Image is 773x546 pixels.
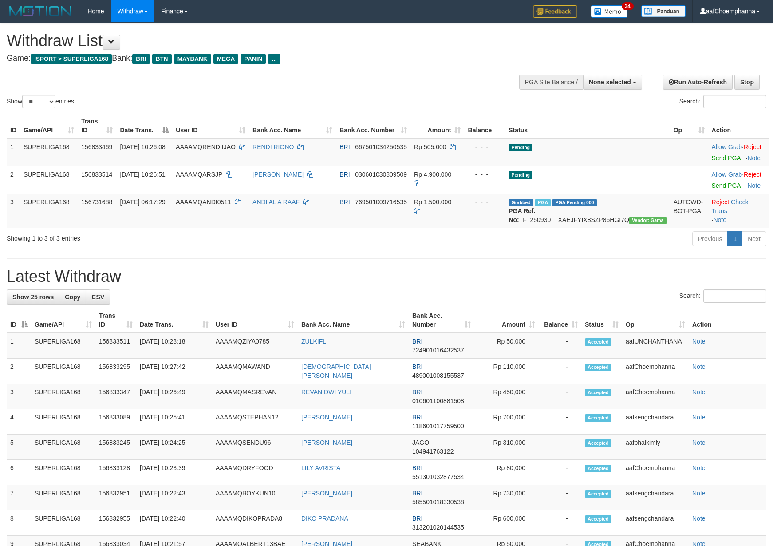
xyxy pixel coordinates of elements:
[589,79,631,86] span: None selected
[7,359,31,384] td: 2
[136,384,212,409] td: [DATE] 10:26:49
[591,5,628,18] img: Button%20Memo.svg
[301,363,371,379] a: [DEMOGRAPHIC_DATA][PERSON_NAME]
[468,170,501,179] div: - - -
[78,113,116,138] th: Trans ID: activate to sort column ascending
[81,171,112,178] span: 156833514
[95,308,136,333] th: Trans ID: activate to sort column ascending
[539,384,581,409] td: -
[708,113,769,138] th: Action
[734,75,760,90] a: Stop
[712,143,742,150] a: Allow Grab
[703,95,766,108] input: Search:
[81,198,112,206] span: 156731688
[212,510,298,536] td: AAAAMQDIKOPRADA8
[585,515,611,523] span: Accepted
[20,166,78,194] td: SUPERLIGA168
[410,113,464,138] th: Amount: activate to sort column ascending
[412,338,422,345] span: BRI
[692,490,706,497] a: Note
[120,143,165,150] span: [DATE] 10:26:08
[7,510,31,536] td: 8
[174,54,211,64] span: MAYBANK
[692,439,706,446] a: Note
[95,409,136,435] td: 156833089
[692,515,706,522] a: Note
[65,293,80,301] span: Copy
[7,95,74,108] label: Show entries
[7,333,31,359] td: 1
[474,384,539,409] td: Rp 450,000
[95,435,136,460] td: 156833245
[249,113,336,138] th: Bank Acc. Name: activate to sort column ascending
[95,333,136,359] td: 156833511
[95,359,136,384] td: 156833295
[132,54,150,64] span: BRI
[692,388,706,396] a: Note
[20,194,78,228] td: SUPERLIGA168
[212,409,298,435] td: AAAAMQSTEPHAN12
[136,510,212,536] td: [DATE] 10:22:40
[744,143,761,150] a: Reject
[692,414,706,421] a: Note
[474,460,539,485] td: Rp 80,000
[301,464,340,471] a: LILY AVRISTA
[136,308,212,333] th: Date Trans.: activate to sort column ascending
[622,359,689,384] td: aafChoemphanna
[533,5,577,18] img: Feedback.jpg
[622,460,689,485] td: aafChoemphanna
[412,524,464,531] span: Copy 313201020144535 to clipboard
[120,171,165,178] span: [DATE] 10:26:51
[212,333,298,359] td: AAAAMQZIYA0785
[474,435,539,460] td: Rp 310,000
[301,490,352,497] a: [PERSON_NAME]
[252,198,300,206] a: ANDI AL A RAAF
[7,485,31,510] td: 7
[585,465,611,472] span: Accepted
[583,75,642,90] button: None selected
[31,460,95,485] td: SUPERLIGA168
[622,308,689,333] th: Op: activate to sort column ascending
[622,2,634,10] span: 34
[474,308,539,333] th: Amount: activate to sort column ascending
[412,473,464,480] span: Copy 551301032877534 to clipboard
[95,384,136,409] td: 156833347
[7,138,20,166] td: 1
[412,490,422,497] span: BRI
[474,510,539,536] td: Rp 600,000
[692,231,728,246] a: Previous
[712,171,742,178] a: Allow Grab
[622,435,689,460] td: aafphalkimly
[7,289,59,305] a: Show 25 rows
[414,198,451,206] span: Rp 1.500.000
[116,113,172,138] th: Date Trans.: activate to sort column descending
[172,113,249,138] th: User ID: activate to sort column ascending
[412,372,464,379] span: Copy 489001008155537 to clipboard
[509,144,532,151] span: Pending
[622,409,689,435] td: aafsengchandara
[176,143,236,150] span: AAAAMQRENDIIJAO
[519,75,583,90] div: PGA Site Balance /
[212,460,298,485] td: AAAAMQDRYFOOD
[509,171,532,179] span: Pending
[747,182,761,189] a: Note
[663,75,733,90] a: Run Auto-Refresh
[7,460,31,485] td: 6
[268,54,280,64] span: ...
[629,217,667,224] span: Vendor URL: https://trx31.1velocity.biz
[692,464,706,471] a: Note
[7,54,506,63] h4: Game: Bank:
[136,333,212,359] td: [DATE] 10:28:18
[641,5,686,17] img: panduan.png
[152,54,172,64] span: BTN
[535,199,551,206] span: Marked by aafromsomean
[301,414,352,421] a: [PERSON_NAME]
[414,171,451,178] span: Rp 4.900.000
[31,409,95,435] td: SUPERLIGA168
[539,435,581,460] td: -
[505,113,670,138] th: Status
[22,95,55,108] select: Showentries
[95,485,136,510] td: 156832951
[301,515,348,522] a: DIKO PRADANA
[505,194,670,228] td: TF_250930_TXAEJFYIX8SZP86HGI7Q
